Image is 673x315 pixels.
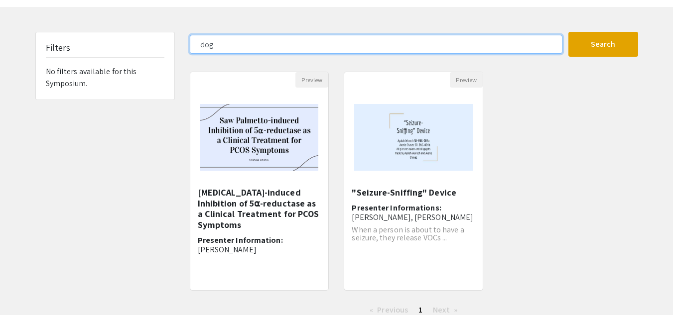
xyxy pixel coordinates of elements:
div: Open Presentation <p>"Seizure-Sniffing" Device</p> [344,72,483,291]
span: Next [433,305,449,315]
span: When a person is about to have a seizure, they release VOCs ... [352,224,464,243]
button: Preview [450,72,483,88]
span: 1 [418,305,422,315]
h5: [MEDICAL_DATA]-induced Inhibition of 5⍺-reductase as a Clinical Treatment for PCOS Symptoms [198,187,321,230]
button: Search [568,32,638,57]
div: No filters available for this Symposium. [36,32,174,100]
img: <p class="ql-align-center">Saw Palmetto-induced Inhibition of 5<strong>⍺</strong>-reductase as a ... [190,94,329,181]
h5: "Seizure-Sniffing" Device [352,187,475,198]
img: <p>"Seizure-Sniffing" Device</p> [344,94,483,181]
iframe: Chat [7,270,42,308]
h5: Filters [46,42,71,53]
span: Previous [377,305,408,315]
button: Preview [295,72,328,88]
span: [PERSON_NAME] [198,244,257,255]
h6: Presenter Information: [198,235,321,254]
input: Search Keyword(s) Or Author(s) [190,35,562,54]
h6: Presenter Informations: [352,203,475,222]
div: Open Presentation <p class="ql-align-center">Saw Palmetto-induced Inhibition of 5<strong>⍺</stron... [190,72,329,291]
span: [PERSON_NAME], [PERSON_NAME] [352,212,473,222]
